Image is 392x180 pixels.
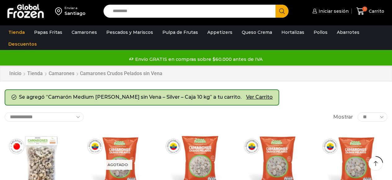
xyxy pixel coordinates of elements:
[311,5,349,17] a: Iniciar sesión
[27,70,43,77] a: Tienda
[64,6,86,10] div: Enviar a
[311,26,331,38] a: Pollos
[80,70,162,76] h1: Camarones Crudos Pelados sin Vena
[239,26,275,38] a: Queso Crema
[103,26,156,38] a: Pescados y Mariscos
[362,7,367,11] span: 1
[9,70,22,77] a: Inicio
[5,89,279,106] div: Se agregó “Camarón Medium [PERSON_NAME] sin Vena – Silver – Caja 10 kg” a tu carrito.
[334,26,363,38] a: Abarrotes
[317,8,349,14] span: Iniciar sesión
[246,94,273,101] a: Ver carrito
[5,38,40,50] a: Descuentos
[31,26,65,38] a: Papas Fritas
[159,26,201,38] a: Pulpa de Frutas
[9,70,162,77] nav: Breadcrumb
[204,26,236,38] a: Appetizers
[367,8,384,14] span: Carrito
[278,26,307,38] a: Hortalizas
[64,10,86,16] div: Santiago
[333,114,353,121] span: Mostrar
[5,112,84,122] select: Pedido de la tienda
[48,70,75,77] a: Camarones
[275,5,288,18] button: Search button
[55,6,64,16] img: address-field-icon.svg
[5,26,28,38] a: Tienda
[355,4,386,19] a: 1 Carrito
[103,160,132,170] p: Agotado
[68,26,100,38] a: Camarones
